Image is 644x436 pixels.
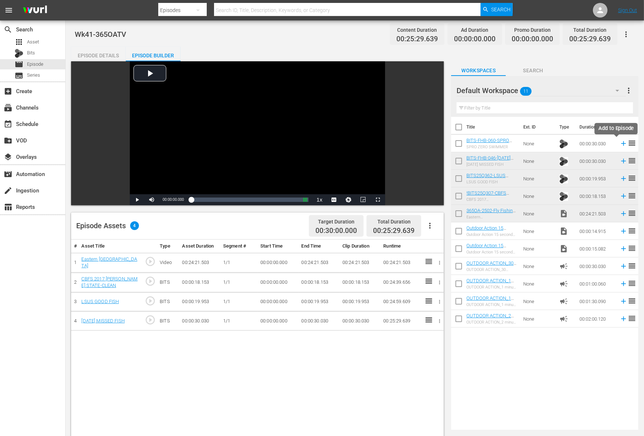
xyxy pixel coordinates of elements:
span: Bits [27,49,35,57]
span: Create [4,87,12,96]
span: play_circle_outline [145,276,156,287]
div: Content Duration [396,25,438,35]
img: TV Bits [559,139,568,148]
td: 1/1 [220,311,257,331]
a: [DATE] MISSED FISH [81,318,125,324]
a: LSUS GOOD FISH [81,299,119,304]
td: None [520,310,556,328]
a: BITS25Q362-LSUS GOOD FISH [466,173,508,184]
span: Series [15,71,23,80]
a: OUTDOOR ACTION_1 minute Ad Slate [466,278,514,289]
td: 00:00:18.153 [179,272,220,292]
td: Video [157,253,179,272]
td: None [520,292,556,310]
svg: Add to Episode [620,315,628,323]
button: Search [481,3,513,16]
td: 00:00:19.953 [340,292,380,311]
td: 00:00:30.030 [179,311,220,331]
svg: Add to Episode [620,175,628,183]
div: OUTDOOR ACTION_2 minute Ad Slate [466,320,517,325]
span: Search [506,66,560,75]
td: 00:24:59.609 [380,292,421,311]
span: play_circle_outline [145,295,156,306]
span: reorder [628,314,636,323]
span: 11 [520,84,532,99]
span: 00:30:00.000 [315,227,357,235]
td: None [520,152,556,170]
td: None [520,240,556,257]
span: Wk41-365OATV [75,30,126,39]
div: OUTDOOR ACTION_1 minute Ad Slate [466,285,517,290]
a: CBFS 2017 [PERSON_NAME] STATE-CLEAN [81,276,137,288]
th: Segment # [220,240,257,253]
button: Jump To Time [341,194,356,205]
span: Bits [559,138,568,149]
svg: Add to Episode [620,245,628,253]
svg: Add to Episode [620,227,628,235]
td: 00:00:15.082 [577,240,617,257]
td: 1/1 [220,292,257,311]
div: Progress Bar [191,198,309,202]
th: Asset Title [78,240,142,253]
span: 4 [130,221,139,230]
span: Video [559,244,568,253]
td: 00:00:14.915 [577,222,617,240]
button: more_vert [624,82,633,99]
span: reorder [628,297,636,305]
span: reorder [628,156,636,165]
span: reorder [628,191,636,200]
span: play_circle_outline [145,314,156,325]
button: Mute [144,194,159,205]
div: Total Duration [569,25,611,35]
span: Search [491,3,511,16]
div: Episode Details [71,47,126,64]
div: Default Workspace [457,80,626,101]
div: Eastern [GEOGRAPHIC_DATA] [466,215,517,219]
a: !BITS25Q307-CBFS 2017 [PERSON_NAME] STATE-CLEAN [466,190,513,207]
span: Episode [15,60,23,69]
span: Workspaces [451,66,506,75]
td: 00:02:00.120 [577,310,617,328]
a: BITS-FHB-046-[DATE] MISSED FISH [466,155,513,166]
span: Asset [27,38,39,46]
td: 00:00:30.030 [577,257,617,275]
span: Channels [4,103,12,112]
div: Episode Builder [126,47,181,64]
img: TV Bits [559,192,568,201]
span: reorder [628,139,636,148]
button: Playback Rate [312,194,327,205]
td: 00:01:00.060 [577,275,617,292]
th: # [71,240,78,253]
th: Type [555,117,575,137]
th: End Time [299,240,340,253]
span: Schedule [4,120,12,129]
span: Bits [559,173,568,184]
td: 00:24:21.503 [179,253,220,272]
div: LSUS GOOD FISH [466,180,517,184]
div: Video Player [130,61,385,205]
td: 00:00:30.030 [577,152,617,170]
span: Reports [4,203,12,211]
div: OUTDOOR ACTION_30 second Ad Slate [466,267,517,272]
span: Ad [559,262,568,271]
span: play_circle_outline [145,256,156,267]
td: 00:01:30.090 [577,292,617,310]
td: 00:24:21.503 [577,205,617,222]
div: Outdoor Action 15 second spot [466,250,517,255]
span: reorder [628,261,636,270]
span: Series [27,72,40,79]
a: BITS-FHB-060-SPRO ZERO SWIMMER [466,138,512,149]
td: 4 [71,311,78,331]
a: 365OA-2502-Fly Fishing For Trout [466,208,516,219]
span: Bits [559,156,568,166]
td: 00:25:29.639 [380,311,421,331]
div: CBFS 2017 [PERSON_NAME] STATE-CLEAN [466,197,517,202]
img: TV Bits [559,157,568,166]
th: Duration [575,117,619,137]
span: reorder [628,244,636,253]
button: Episode Details [71,47,126,61]
span: 00:25:29.639 [569,35,611,43]
td: 00:00:30.030 [340,311,380,331]
td: 00:24:21.503 [340,253,380,272]
th: Clip Duration [340,240,380,253]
